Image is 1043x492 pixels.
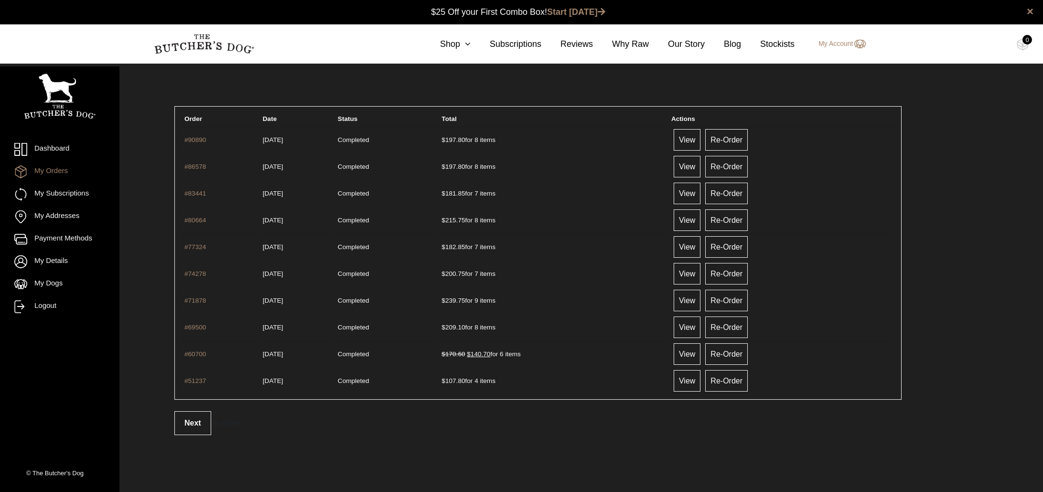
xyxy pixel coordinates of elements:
[441,377,445,384] span: $
[438,341,667,367] td: for 6 items
[649,38,705,51] a: Our Story
[263,297,283,304] time: [DATE]
[263,163,283,170] time: [DATE]
[184,136,206,143] a: #90890
[438,261,667,286] td: for 7 items
[741,38,795,51] a: Stockists
[438,180,667,206] td: for 7 items
[441,324,445,331] span: $
[334,127,437,153] td: Completed
[441,136,445,143] span: $
[334,234,437,260] td: Completed
[263,190,283,197] time: [DATE]
[263,217,283,224] time: [DATE]
[263,243,283,251] time: [DATE]
[705,263,748,284] a: Re-Order
[438,287,667,313] td: for 9 items
[263,324,283,331] time: [DATE]
[441,297,465,304] span: 239.75
[705,290,748,311] a: Re-Order
[809,38,865,50] a: My Account
[338,115,358,122] span: Status
[441,270,445,277] span: $
[334,341,437,367] td: Completed
[184,217,206,224] a: #80664
[441,217,465,224] span: 215.75
[334,368,437,394] td: Completed
[334,180,437,206] td: Completed
[263,270,283,277] time: [DATE]
[674,290,700,311] a: View
[705,236,748,258] a: Re-Order
[184,163,206,170] a: #86578
[14,255,105,268] a: My Details
[438,368,667,394] td: for 4 items
[334,207,437,233] td: Completed
[174,411,211,435] a: Next
[438,234,667,260] td: for 7 items
[184,350,206,358] a: #60700
[705,370,748,392] a: Re-Order
[441,270,465,277] span: 200.75
[441,324,465,331] span: 209.10
[674,183,700,204] a: View
[184,377,206,384] a: #51237
[14,210,105,223] a: My Addresses
[334,287,437,313] td: Completed
[705,129,748,151] a: Re-Order
[334,261,437,286] td: Completed
[441,217,445,224] span: $
[421,38,471,51] a: Shop
[705,156,748,177] a: Re-Order
[14,165,105,178] a: My Orders
[441,297,445,304] span: $
[674,236,700,258] a: View
[14,143,105,156] a: Dashboard
[174,411,902,435] div: .is-active
[441,136,465,143] span: 197.80
[674,263,700,284] a: View
[441,163,465,170] span: 197.80
[263,350,283,358] time: [DATE]
[674,209,700,231] a: View
[441,115,456,122] span: Total
[184,243,206,251] a: #77324
[674,129,700,151] a: View
[1022,35,1032,44] div: 0
[184,297,206,304] a: #71878
[1027,6,1033,17] a: close
[263,115,277,122] span: Date
[541,38,593,51] a: Reviews
[184,115,202,122] span: Order
[467,350,471,358] span: $
[14,300,105,313] a: Logout
[438,127,667,153] td: for 8 items
[334,314,437,340] td: Completed
[184,270,206,277] a: #74278
[263,136,283,143] time: [DATE]
[471,38,541,51] a: Subscriptions
[705,317,748,338] a: Re-Order
[674,156,700,177] a: View
[705,38,741,51] a: Blog
[674,370,700,392] a: View
[441,163,445,170] span: $
[671,115,695,122] span: Actions
[705,183,748,204] a: Re-Order
[14,233,105,246] a: Payment Methods
[593,38,649,51] a: Why Raw
[14,278,105,291] a: My Dogs
[263,377,283,384] time: [DATE]
[1017,38,1029,51] img: TBD_Cart-Empty.png
[705,343,748,365] a: Re-Order
[14,188,105,201] a: My Subscriptions
[438,207,667,233] td: for 8 items
[184,324,206,331] a: #69500
[24,74,96,119] img: TBD_Portrait_Logo_White.png
[438,314,667,340] td: for 8 items
[441,190,465,197] span: 181.85
[438,153,667,179] td: for 8 items
[441,243,445,251] span: $
[441,243,465,251] span: 182.85
[441,190,445,197] span: $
